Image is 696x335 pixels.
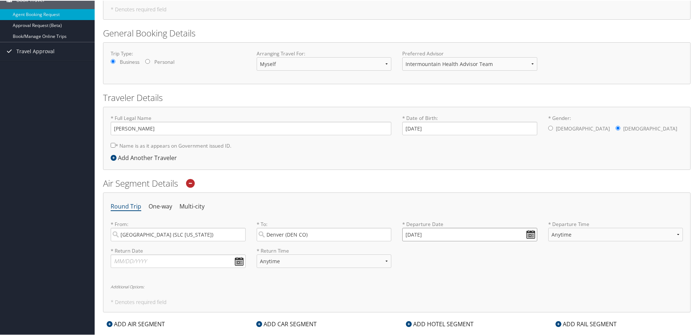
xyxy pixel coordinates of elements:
[111,114,391,135] label: * Full Legal Name
[111,142,115,147] input: * Name is as it appears on Government issued ID.
[257,246,392,254] label: * Return Time
[402,227,537,241] input: MM/DD/YYYY
[111,199,141,213] li: Round Trip
[616,125,620,130] input: * Gender:[DEMOGRAPHIC_DATA][DEMOGRAPHIC_DATA]
[120,58,139,65] label: Business
[111,6,683,11] h5: * Denotes required field
[103,319,169,328] div: ADD AIR SEGMENT
[253,319,320,328] div: ADD CAR SEGMENT
[552,319,620,328] div: ADD RAIL SEGMENT
[149,199,172,213] li: One-way
[257,49,392,57] label: Arranging Travel For:
[103,176,691,189] h2: Air Segment Details
[402,114,537,135] label: * Date of Birth:
[556,121,610,135] label: [DEMOGRAPHIC_DATA]
[257,220,392,241] label: * To:
[111,49,246,57] label: Trip Type:
[111,121,391,135] input: * Full Legal Name
[548,220,683,246] label: * Departure Time
[548,227,683,241] select: * Departure Time
[257,227,392,241] input: City or Airport Code
[402,49,537,57] label: Preferred Advisor
[111,153,181,161] div: Add Another Traveler
[111,227,246,241] input: City or Airport Code
[103,91,691,103] h2: Traveler Details
[179,199,205,213] li: Multi-city
[402,121,537,135] input: * Date of Birth:
[111,138,232,152] label: * Name is as it appears on Government issued ID.
[16,42,55,60] span: Travel Approval
[402,220,537,227] label: * Departure Date
[548,114,683,136] label: * Gender:
[111,299,683,304] h5: * Denotes required field
[154,58,174,65] label: Personal
[111,220,246,241] label: * From:
[111,254,246,267] input: MM/DD/YYYY
[111,246,246,254] label: * Return Date
[103,26,691,39] h2: General Booking Details
[548,125,553,130] input: * Gender:[DEMOGRAPHIC_DATA][DEMOGRAPHIC_DATA]
[111,284,683,288] h6: Additional Options:
[402,319,477,328] div: ADD HOTEL SEGMENT
[623,121,677,135] label: [DEMOGRAPHIC_DATA]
